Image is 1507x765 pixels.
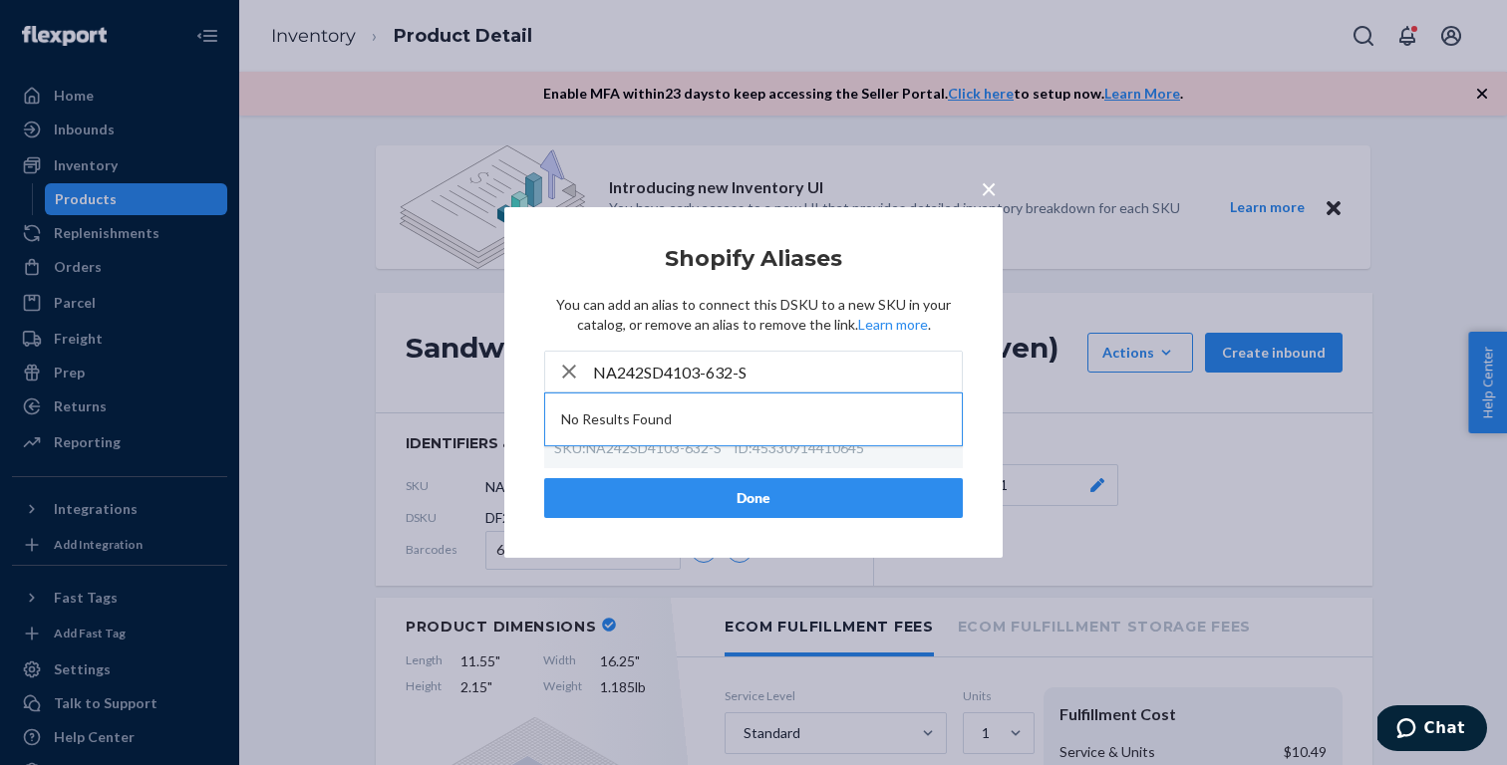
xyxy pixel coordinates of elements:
div: ID : 45330914410645 [734,438,864,458]
button: Done [544,478,963,518]
iframe: Opens a widget where you can chat to one of our agents [1377,705,1487,755]
p: You can add an alias to connect this DSKU to a new SKU in your catalog, or remove an alias to rem... [544,295,963,335]
a: Learn more [858,316,928,333]
input: Search and add products [593,352,962,391]
span: × [981,171,997,205]
div: SKU : NA242SD4103-632-S [554,438,722,458]
h2: Shopify Aliases [544,247,963,271]
div: No Results Found [545,393,962,445]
